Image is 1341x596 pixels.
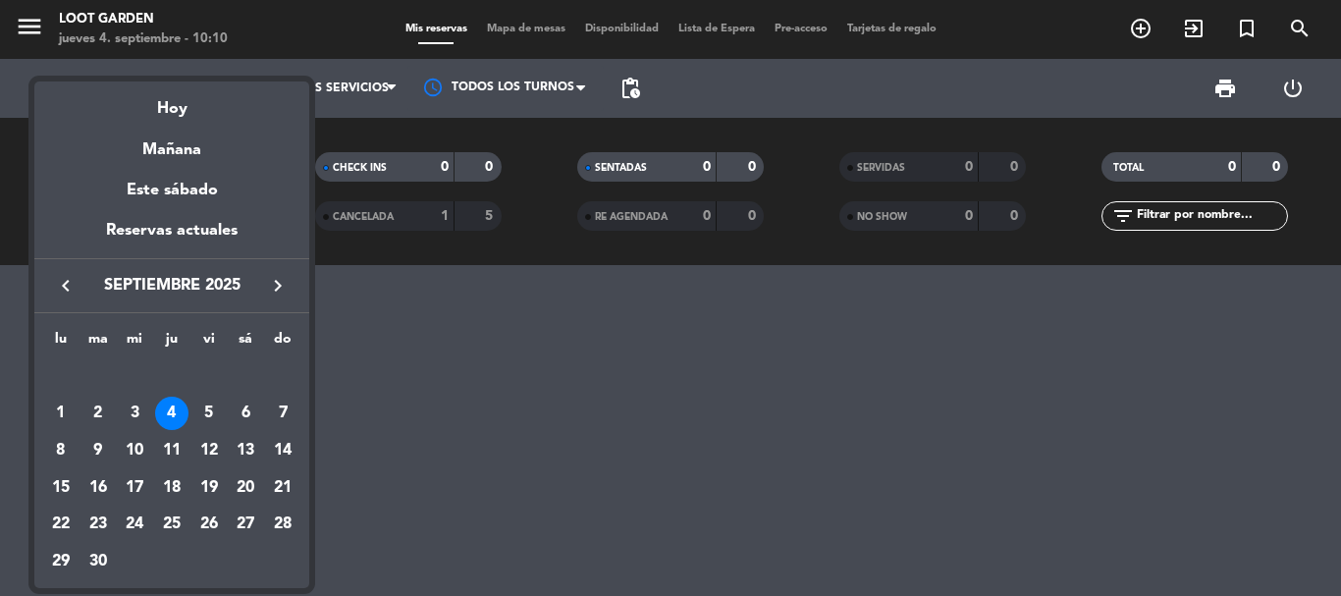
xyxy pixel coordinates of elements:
[81,471,115,505] div: 16
[34,123,309,163] div: Mañana
[228,507,265,544] td: 27 de septiembre de 2025
[44,471,78,505] div: 15
[118,434,151,467] div: 10
[192,397,226,430] div: 5
[42,358,301,396] td: SEP.
[42,507,80,544] td: 22 de septiembre de 2025
[83,273,260,298] span: septiembre 2025
[155,471,188,505] div: 18
[80,396,117,433] td: 2 de septiembre de 2025
[264,396,301,433] td: 7 de septiembre de 2025
[190,432,228,469] td: 12 de septiembre de 2025
[42,328,80,358] th: lunes
[42,543,80,580] td: 29 de septiembre de 2025
[264,432,301,469] td: 14 de septiembre de 2025
[81,509,115,542] div: 23
[44,509,78,542] div: 22
[266,471,299,505] div: 21
[81,434,115,467] div: 9
[153,396,190,433] td: 4 de septiembre de 2025
[44,545,78,578] div: 29
[34,163,309,218] div: Este sábado
[80,328,117,358] th: martes
[155,509,188,542] div: 25
[116,507,153,544] td: 24 de septiembre de 2025
[153,469,190,507] td: 18 de septiembre de 2025
[190,396,228,433] td: 5 de septiembre de 2025
[44,434,78,467] div: 8
[118,397,151,430] div: 3
[192,471,226,505] div: 19
[80,469,117,507] td: 16 de septiembre de 2025
[264,469,301,507] td: 21 de septiembre de 2025
[228,328,265,358] th: sábado
[80,543,117,580] td: 30 de septiembre de 2025
[228,432,265,469] td: 13 de septiembre de 2025
[81,397,115,430] div: 2
[54,274,78,298] i: keyboard_arrow_left
[266,274,290,298] i: keyboard_arrow_right
[34,218,309,258] div: Reservas actuales
[155,434,188,467] div: 11
[266,397,299,430] div: 7
[266,434,299,467] div: 14
[118,471,151,505] div: 17
[81,545,115,578] div: 30
[116,432,153,469] td: 10 de septiembre de 2025
[264,328,301,358] th: domingo
[229,471,262,505] div: 20
[190,507,228,544] td: 26 de septiembre de 2025
[228,469,265,507] td: 20 de septiembre de 2025
[118,509,151,542] div: 24
[42,469,80,507] td: 15 de septiembre de 2025
[44,397,78,430] div: 1
[116,396,153,433] td: 3 de septiembre de 2025
[229,434,262,467] div: 13
[116,328,153,358] th: miércoles
[155,397,188,430] div: 4
[264,507,301,544] td: 28 de septiembre de 2025
[153,432,190,469] td: 11 de septiembre de 2025
[190,328,228,358] th: viernes
[228,396,265,433] td: 6 de septiembre de 2025
[192,434,226,467] div: 12
[42,432,80,469] td: 8 de septiembre de 2025
[260,273,295,298] button: keyboard_arrow_right
[229,509,262,542] div: 27
[229,397,262,430] div: 6
[80,507,117,544] td: 23 de septiembre de 2025
[48,273,83,298] button: keyboard_arrow_left
[116,469,153,507] td: 17 de septiembre de 2025
[42,396,80,433] td: 1 de septiembre de 2025
[80,432,117,469] td: 9 de septiembre de 2025
[153,328,190,358] th: jueves
[266,509,299,542] div: 28
[192,509,226,542] div: 26
[34,81,309,122] div: Hoy
[190,469,228,507] td: 19 de septiembre de 2025
[153,507,190,544] td: 25 de septiembre de 2025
